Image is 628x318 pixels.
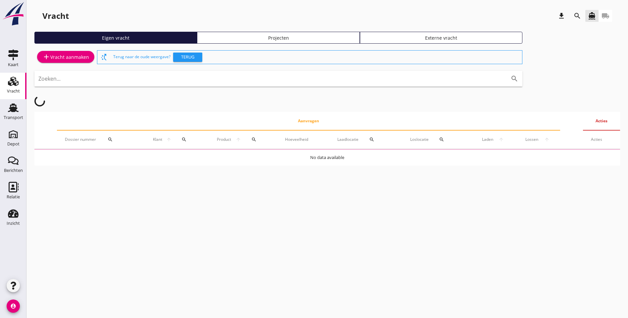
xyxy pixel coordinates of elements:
a: Externe vracht [360,32,522,44]
div: Vracht [42,11,69,21]
span: Lossen [522,137,541,142]
div: Externe vracht [363,34,519,41]
i: switch_access_shortcut [100,53,108,61]
div: Vracht aanmaken [42,53,89,61]
i: account_circle [7,299,20,313]
div: Berichten [4,168,23,173]
div: Kaart [8,62,19,67]
div: Projecten [200,34,357,41]
div: Transport [4,115,23,120]
i: arrow_upward [164,137,173,142]
div: Vracht [7,89,20,93]
div: Inzicht [7,221,20,225]
i: search [108,137,113,142]
img: logo-small.a267ee39.svg [1,2,25,26]
td: No data available [34,150,620,166]
div: Loslocatie [410,132,463,147]
i: search [439,137,444,142]
div: Acties [591,137,612,142]
span: Klant [151,137,164,142]
div: Laadlocatie [337,132,394,147]
div: Eigen vracht [37,34,194,41]
div: Relatie [7,195,20,199]
div: Hoeveelheid [285,137,321,142]
button: Terug [173,53,202,62]
i: arrow_upward [233,137,243,142]
th: Acties [583,112,620,130]
i: directions_boat [588,12,596,20]
i: search [181,137,187,142]
i: add [42,53,50,61]
span: Product [215,137,233,142]
span: Laden [479,137,496,142]
i: local_shipping [602,12,609,20]
i: search [573,12,581,20]
i: search [510,75,518,83]
div: Terug naar de oude weergave? [113,51,519,64]
i: search [251,137,257,142]
div: Terug [176,54,200,60]
th: Aanvragen [57,112,560,130]
div: Depot [7,142,20,146]
input: Zoeken... [38,73,500,84]
i: arrow_upward [496,137,507,142]
a: Vracht aanmaken [37,51,94,63]
i: search [369,137,374,142]
a: Projecten [197,32,360,44]
div: Dossier nummer [65,132,135,147]
i: arrow_upward [541,137,552,142]
i: download [557,12,565,20]
a: Eigen vracht [34,32,197,44]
